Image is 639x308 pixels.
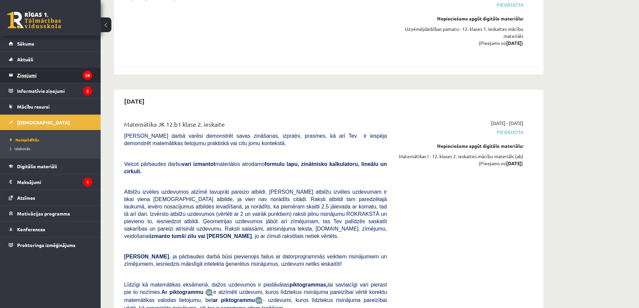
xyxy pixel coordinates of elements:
[397,153,523,167] div: Matemātikas I - 12. klases 2. ieskaites mācību materiāls (ab) (Pieejams no )
[397,142,523,149] div: Nepieciešams apgūt digitālo materiālu:
[10,145,94,151] a: Izlabotās
[10,137,39,142] span: Neizpildītās
[17,67,92,83] legend: Ziņojumi
[205,289,213,296] img: JfuEzvunn4EvwAAAAASUVORK5CYII=
[150,233,170,239] b: izmanto
[289,282,328,288] b: piktogrammas,
[117,93,151,109] h2: [DATE]
[182,161,215,167] b: vari izmantot
[9,222,92,237] a: Konferences
[9,174,92,190] a: Maksājumi1
[9,99,92,114] a: Mācību resursi
[9,52,92,67] a: Aktuāli
[124,133,387,146] span: [PERSON_NAME] darbā varēsi demonstrēt savas zināšanas, izpratni, prasmes, kā arī Tev ir iespēja d...
[7,12,61,28] a: Rīgas 1. Tālmācības vidusskola
[17,56,33,62] span: Aktuāli
[124,282,387,295] span: Līdzīgi kā matemātikas eksāmenā, dažos uzdevumos ir piedāvātas lai savlaicīgi vari pierast pie to...
[397,25,523,47] div: Uzņēmējdarbības pamatu - 12. klases 1. ieskaites mācību materiāls (Pieejams no )
[9,159,92,174] a: Digitālie materiāli
[17,163,57,169] span: Digitālie materiāli
[10,146,30,151] span: Izlabotās
[124,254,169,259] span: [PERSON_NAME]
[397,129,523,136] span: Pievienota
[17,41,34,47] span: Sākums
[9,206,92,221] a: Motivācijas programma
[9,237,92,253] a: Proktoringa izmēģinājums
[124,189,387,239] span: Atbilžu izvēles uzdevumos atzīmē tavuprāt pareizo atbildi. [PERSON_NAME] atbilžu izvēles uzdevuma...
[255,297,263,304] img: wKvN42sLe3LLwAAAABJRU5ErkJggg==
[506,160,522,166] strong: [DATE]
[124,161,387,174] span: Veicot pārbaudes darbu materiālos atrodamo
[397,15,523,22] div: Nepieciešams apgūt digitālo materiālu:
[17,83,92,99] legend: Informatīvie ziņojumi
[17,210,70,217] span: Motivācijas programma
[506,40,522,46] strong: [DATE]
[17,226,45,232] span: Konferences
[491,120,523,127] span: [DATE] - [DATE]
[124,120,387,132] div: Matemātika JK 12.b1 klase 2. ieskaite
[9,115,92,130] a: [DEMOGRAPHIC_DATA]
[10,137,94,143] a: Neizpildītās
[17,119,70,125] span: [DEMOGRAPHIC_DATA]
[83,71,92,80] i: 26
[124,254,387,267] span: , ja pārbaudes darbā būsi pievienojis failus ar datorprogrammās veiktiem risinājumiem un zīmējumi...
[124,289,387,303] span: ir atzīmēti uzdevumi, kuros līdztekus risinājuma pareizībai vērtē korektu matemātikas valodas lie...
[171,233,252,239] b: tumši zilu vai [PERSON_NAME]
[9,83,92,99] a: Informatīvie ziņojumi2
[17,104,50,110] span: Mācību resursi
[213,297,255,303] b: ar piktogrammu
[397,1,523,8] span: Pievienota
[124,161,387,174] b: formulu lapu, zinātnisko kalkulatoru, lineālu un cirkuli.
[9,190,92,205] a: Atzīmes
[17,174,92,190] legend: Maksājumi
[17,242,75,248] span: Proktoringa izmēģinājums
[83,178,92,187] i: 1
[83,86,92,96] i: 2
[161,289,203,295] b: Ar piktogrammu
[17,195,35,201] span: Atzīmes
[9,36,92,51] a: Sākums
[9,67,92,83] a: Ziņojumi26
